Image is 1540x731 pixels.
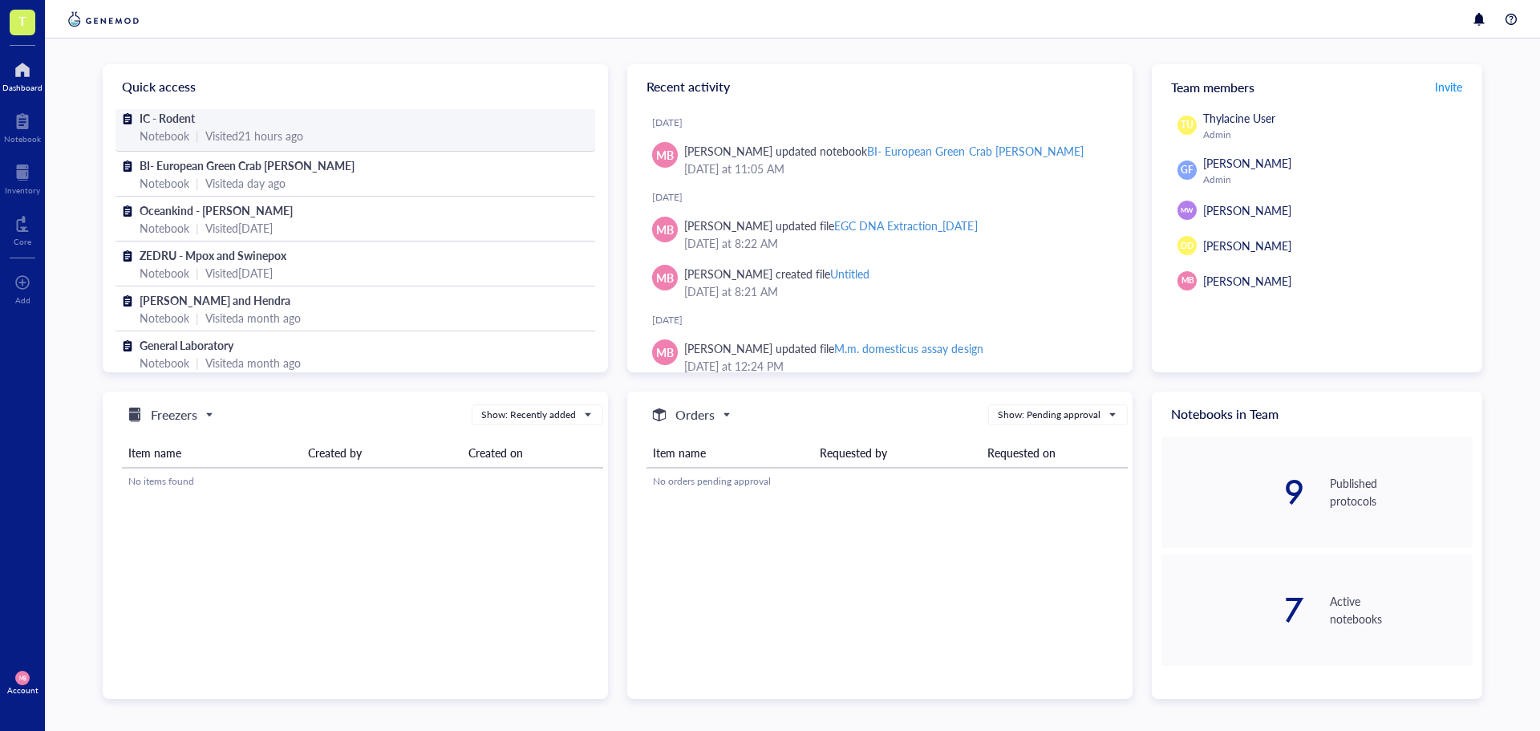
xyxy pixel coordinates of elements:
[640,333,1120,381] a: MB[PERSON_NAME] updated fileM.m. domesticus assay design[DATE] at 12:24 PM
[684,282,1107,300] div: [DATE] at 8:21 AM
[1203,110,1275,126] span: Thylacine User
[656,146,674,164] span: MB
[1181,239,1193,252] span: DD
[122,438,302,468] th: Item name
[140,309,189,327] div: Notebook
[140,202,293,218] span: Oceankind - [PERSON_NAME]
[140,174,189,192] div: Notebook
[205,354,301,372] div: Visited a month ago
[64,10,143,29] img: genemod-logo
[140,354,189,372] div: Notebook
[15,295,30,305] div: Add
[675,405,715,424] h5: Orders
[1152,64,1482,109] div: Team members
[834,340,983,356] div: M.m. domesticus assay design
[684,142,1084,160] div: [PERSON_NAME] updated notebook
[1434,74,1463,99] button: Invite
[140,292,290,308] span: [PERSON_NAME] and Hendra
[1181,118,1193,132] span: TU
[1161,594,1304,626] div: 7
[1203,273,1291,289] span: [PERSON_NAME]
[205,264,273,282] div: Visited [DATE]
[205,127,303,144] div: Visited 21 hours ago
[140,219,189,237] div: Notebook
[205,174,286,192] div: Visited a day ago
[684,160,1107,177] div: [DATE] at 11:05 AM
[981,438,1128,468] th: Requested on
[627,64,1133,109] div: Recent activity
[640,136,1120,184] a: MB[PERSON_NAME] updated notebookBI- European Green Crab [PERSON_NAME][DATE] at 11:05 AM
[7,685,38,695] div: Account
[684,265,869,282] div: [PERSON_NAME] created file
[684,217,978,234] div: [PERSON_NAME] updated file
[656,221,674,238] span: MB
[684,339,983,357] div: [PERSON_NAME] updated file
[813,438,980,468] th: Requested by
[205,309,301,327] div: Visited a month ago
[1203,128,1466,141] div: Admin
[640,210,1120,258] a: MB[PERSON_NAME] updated fileEGC DNA Extraction_[DATE][DATE] at 8:22 AM
[196,219,199,237] div: |
[2,57,43,92] a: Dashboard
[1203,173,1466,186] div: Admin
[196,174,199,192] div: |
[462,438,603,468] th: Created on
[1203,155,1291,171] span: [PERSON_NAME]
[830,266,869,282] div: Untitled
[1203,238,1291,254] span: [PERSON_NAME]
[196,354,199,372] div: |
[140,247,286,263] span: ZEDRU - Mpox and Swinepox
[5,185,40,195] div: Inventory
[302,438,462,468] th: Created by
[140,337,233,353] span: General Laboratory
[14,237,31,246] div: Core
[652,314,1120,327] div: [DATE]
[998,408,1100,422] div: Show: Pending approval
[656,343,674,361] span: MB
[14,211,31,246] a: Core
[5,160,40,195] a: Inventory
[1152,392,1482,437] div: Notebooks in Team
[140,110,195,126] span: IC - Rodent
[1181,163,1193,177] span: GF
[103,64,608,109] div: Quick access
[128,474,597,489] div: No items found
[2,83,43,92] div: Dashboard
[652,191,1120,204] div: [DATE]
[140,157,355,173] span: BI- European Green Crab [PERSON_NAME]
[18,675,26,681] span: MB
[1435,79,1462,95] span: Invite
[1330,592,1473,627] div: Active notebooks
[481,408,576,422] div: Show: Recently added
[4,108,41,144] a: Notebook
[1330,474,1473,510] div: Published protocols
[867,143,1083,159] div: BI- European Green Crab [PERSON_NAME]
[652,116,1120,129] div: [DATE]
[640,258,1120,307] a: MB[PERSON_NAME] created fileUntitled[DATE] at 8:21 AM
[18,10,26,30] span: T
[205,219,273,237] div: Visited [DATE]
[1181,274,1193,286] span: MB
[653,474,1121,489] div: No orders pending approval
[834,217,977,234] div: EGC DNA Extraction_[DATE]
[1161,476,1304,508] div: 9
[646,438,813,468] th: Item name
[4,134,41,144] div: Notebook
[140,264,189,282] div: Notebook
[656,269,674,286] span: MB
[196,127,199,144] div: |
[196,309,199,327] div: |
[140,127,189,144] div: Notebook
[1181,205,1193,215] span: MW
[684,234,1107,252] div: [DATE] at 8:22 AM
[151,405,197,424] h5: Freezers
[196,264,199,282] div: |
[1203,202,1291,218] span: [PERSON_NAME]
